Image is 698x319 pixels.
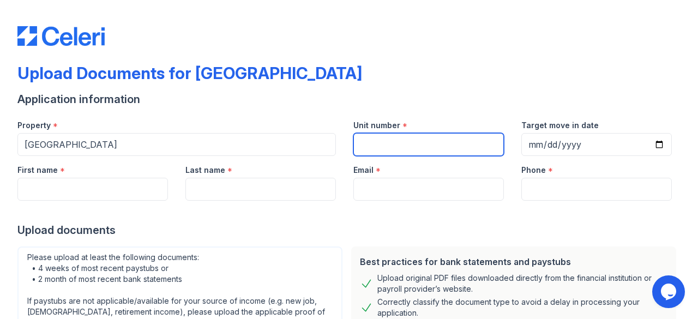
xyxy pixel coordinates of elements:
iframe: chat widget [652,275,687,308]
label: First name [17,165,58,176]
label: Unit number [353,120,400,131]
div: Application information [17,92,681,107]
label: Target move in date [521,120,599,131]
img: CE_Logo_Blue-a8612792a0a2168367f1c8372b55b34899dd931a85d93a1a3d3e32e68fde9ad4.png [17,26,105,46]
div: Upload documents [17,222,681,238]
label: Phone [521,165,546,176]
div: Upload Documents for [GEOGRAPHIC_DATA] [17,63,362,83]
label: Last name [185,165,225,176]
label: Email [353,165,374,176]
div: Correctly classify the document type to avoid a delay in processing your application. [377,297,667,318]
label: Property [17,120,51,131]
div: Best practices for bank statements and paystubs [360,255,667,268]
div: Upload original PDF files downloaded directly from the financial institution or payroll provider’... [377,273,667,294]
